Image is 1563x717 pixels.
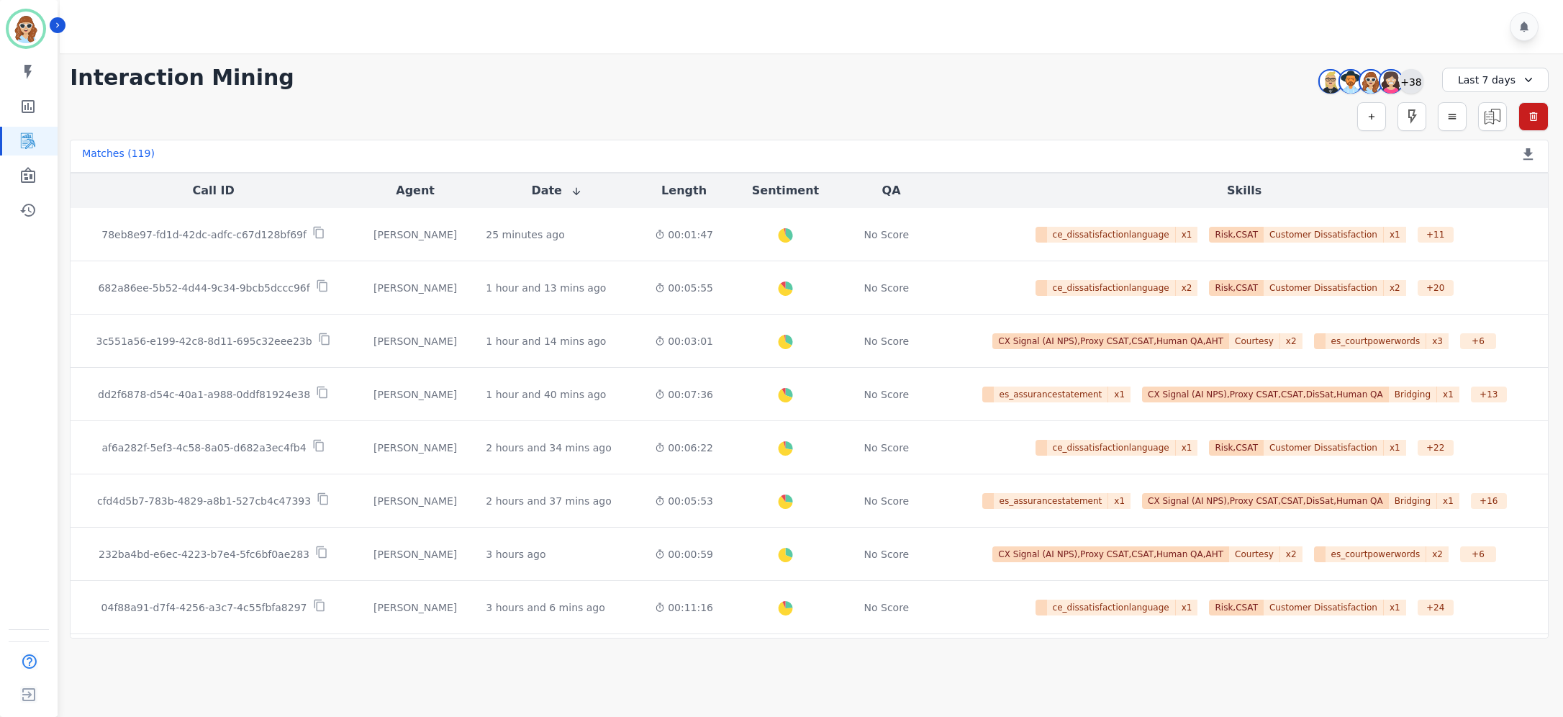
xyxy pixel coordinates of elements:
span: x 1 [1384,440,1406,456]
div: No Score [864,494,910,508]
h1: Interaction Mining [70,65,294,91]
div: No Score [864,387,910,402]
p: cfd4d5b7-783b-4829-a8b1-527cb4c47393 [97,494,311,508]
div: + 20 [1418,280,1454,296]
span: CX Signal (AI NPS),Proxy CSAT,CSAT,DisSat,Human QA [1142,493,1389,509]
div: Matches ( 119 ) [82,146,155,166]
button: QA [882,182,901,199]
div: [PERSON_NAME] [368,227,463,242]
button: Call ID [192,182,234,199]
button: Date [531,182,582,199]
span: Customer Dissatisfaction [1264,440,1384,456]
span: x 2 [1426,546,1449,562]
p: 232ba4bd-e6ec-4223-b7e4-5fc6bf0ae283 [99,547,309,562]
div: 3 hours ago [486,547,545,562]
div: 00:05:55 [651,281,717,295]
div: No Score [864,334,910,348]
div: [PERSON_NAME] [368,494,463,508]
div: 3 hours and 6 mins ago [486,600,605,615]
div: [PERSON_NAME] [368,441,463,455]
span: CX Signal (AI NPS),Proxy CSAT,CSAT,DisSat,Human QA [1142,387,1389,402]
div: + 24 [1418,600,1454,615]
div: + 6 [1460,546,1496,562]
span: x 2 [1280,546,1302,562]
div: 00:06:22 [651,441,717,455]
div: 2 hours and 37 mins ago [486,494,611,508]
span: x 2 [1280,333,1302,349]
span: Customer Dissatisfaction [1264,600,1384,615]
p: dd2f6878-d54c-40a1-a988-0ddf81924e38 [98,387,310,402]
img: Bordered avatar [9,12,43,46]
div: No Score [864,441,910,455]
span: ce_dissatisfactionlanguage [1047,227,1176,243]
div: + 22 [1418,440,1454,456]
div: [PERSON_NAME] [368,547,463,562]
span: ce_dissatisfactionlanguage [1047,600,1176,615]
button: Sentiment [752,182,819,199]
p: 682a86ee-5b52-4d44-9c34-9bcb5dccc96f [98,281,309,295]
div: 1 hour and 40 mins ago [486,387,606,402]
div: [PERSON_NAME] [368,281,463,295]
div: 00:01:47 [651,227,717,242]
span: x 1 [1437,387,1459,402]
span: Courtesy [1229,546,1280,562]
div: + 6 [1460,333,1496,349]
div: No Score [864,227,910,242]
button: Length [661,182,707,199]
div: [PERSON_NAME] [368,600,463,615]
span: x 1 [1176,440,1198,456]
div: + 11 [1418,227,1454,243]
span: Risk,CSAT [1209,227,1264,243]
div: 00:05:53 [651,494,717,508]
div: [PERSON_NAME] [368,387,463,402]
div: 00:00:59 [651,547,717,562]
button: Agent [396,182,435,199]
span: Courtesy [1229,333,1280,349]
span: x 1 [1437,493,1459,509]
span: Customer Dissatisfaction [1264,280,1384,296]
div: 25 minutes ago [486,227,564,242]
span: es_courtpowerwords [1326,546,1427,562]
p: 78eb8e97-fd1d-42dc-adfc-c67d128bf69f [101,227,307,242]
div: No Score [864,547,910,562]
span: es_courtpowerwords [1326,333,1427,349]
span: Bridging [1389,387,1437,402]
span: CX Signal (AI NPS),Proxy CSAT,CSAT,Human QA,AHT [992,546,1229,562]
span: x 1 [1384,227,1406,243]
span: x 1 [1176,227,1198,243]
div: No Score [864,600,910,615]
p: 3c551a56-e199-42c8-8d11-695c32eee23b [96,334,312,348]
span: x 2 [1176,280,1198,296]
span: Risk,CSAT [1209,280,1264,296]
div: + 13 [1471,387,1507,402]
span: x 1 [1176,600,1198,615]
div: + 16 [1471,493,1507,509]
p: af6a282f-5ef3-4c58-8a05-d682a3ec4fb4 [101,441,306,455]
button: Skills [1227,182,1261,199]
span: Risk,CSAT [1209,440,1264,456]
span: x 1 [1108,387,1131,402]
span: x 1 [1384,600,1406,615]
div: 2 hours and 34 mins ago [486,441,611,455]
div: 00:03:01 [651,334,717,348]
span: x 2 [1384,280,1406,296]
span: Bridging [1389,493,1437,509]
div: [PERSON_NAME] [368,334,463,348]
span: Customer Dissatisfaction [1264,227,1384,243]
span: CX Signal (AI NPS),Proxy CSAT,CSAT,Human QA,AHT [992,333,1229,349]
div: Last 7 days [1442,68,1549,92]
div: 00:07:36 [651,387,717,402]
span: ce_dissatisfactionlanguage [1047,280,1176,296]
span: x 1 [1108,493,1131,509]
div: 00:11:16 [651,600,717,615]
span: ce_dissatisfactionlanguage [1047,440,1176,456]
span: es_assurancestatement [994,387,1109,402]
div: 1 hour and 13 mins ago [486,281,606,295]
div: No Score [864,281,910,295]
span: es_assurancestatement [994,493,1109,509]
div: 1 hour and 14 mins ago [486,334,606,348]
div: +38 [1399,69,1423,94]
span: x 3 [1426,333,1449,349]
p: 04f88a91-d7f4-4256-a3c7-4c55fbfa8297 [101,600,307,615]
span: Risk,CSAT [1209,600,1264,615]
